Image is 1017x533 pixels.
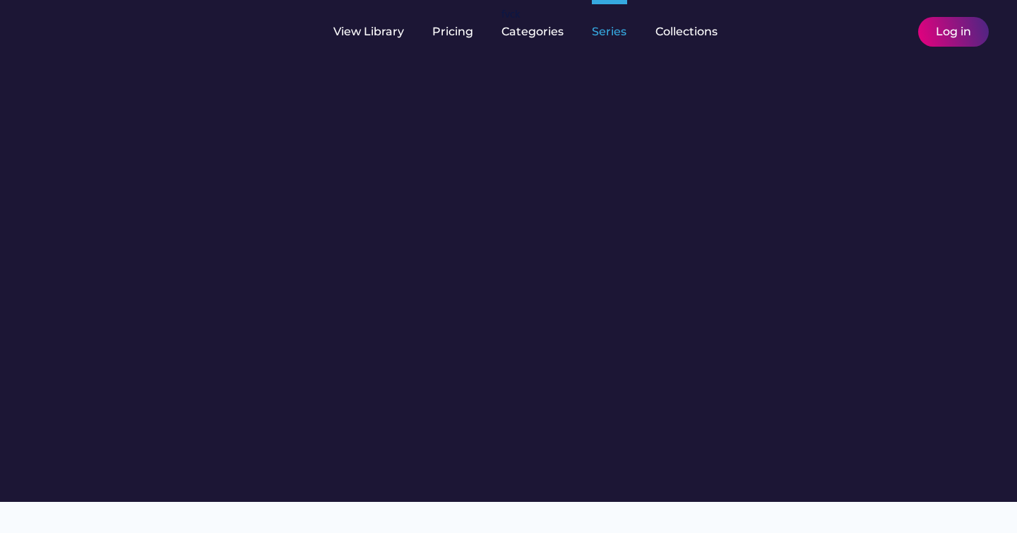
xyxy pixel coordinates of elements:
div: Pricing [432,24,473,40]
div: Collections [655,24,718,40]
img: yH5BAEAAAAALAAAAAABAAEAAAIBRAA7 [863,23,880,40]
div: Series [592,24,627,40]
div: View Library [333,24,404,40]
div: Log in [936,24,971,40]
img: yH5BAEAAAAALAAAAAABAAEAAAIBRAA7 [162,23,179,40]
div: fvck [501,7,520,21]
img: yH5BAEAAAAALAAAAAABAAEAAAIBRAA7 [28,16,140,45]
img: yH5BAEAAAAALAAAAAABAAEAAAIBRAA7 [887,23,904,40]
div: Categories [501,24,564,40]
